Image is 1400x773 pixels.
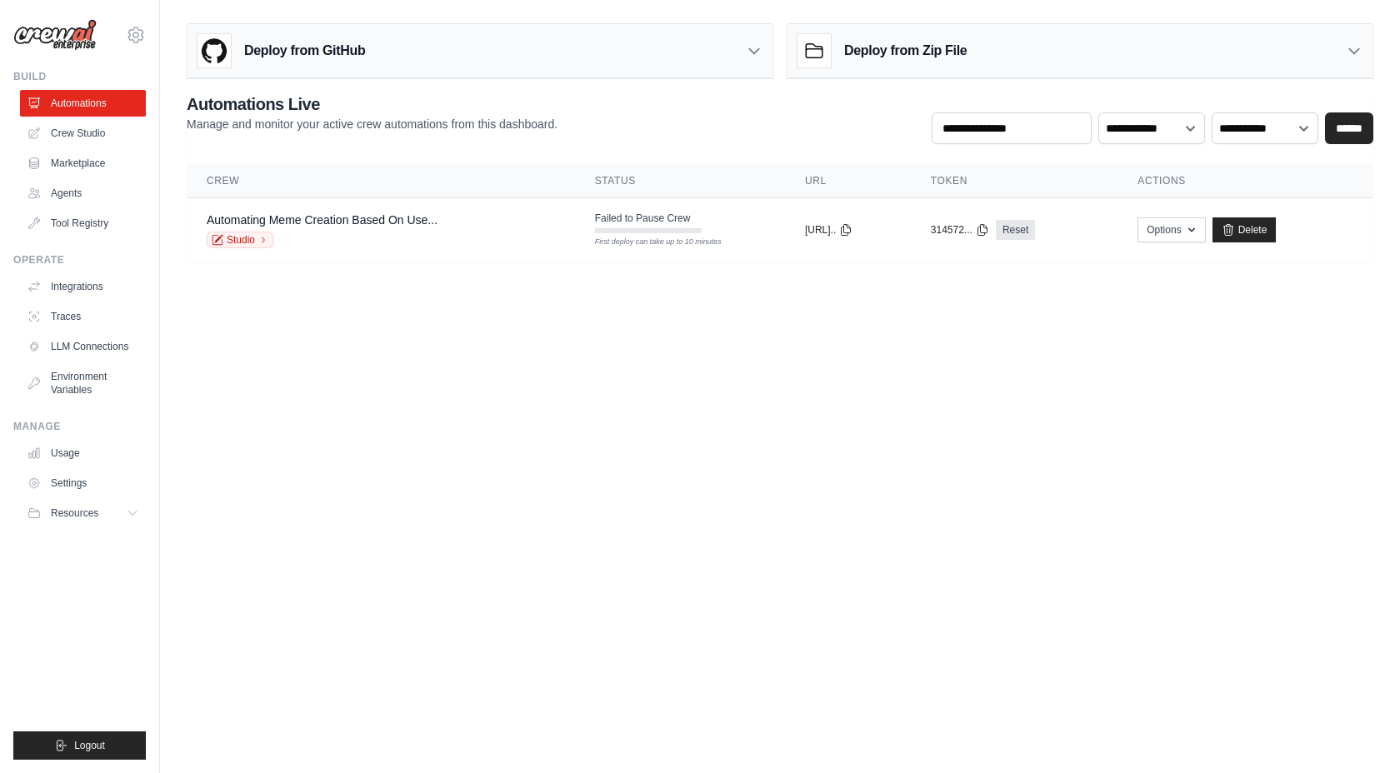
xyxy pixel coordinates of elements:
[911,164,1117,198] th: Token
[197,34,231,67] img: GitHub Logo
[844,41,967,61] h3: Deploy from Zip File
[187,116,557,132] p: Manage and monitor your active crew automations from this dashboard.
[20,333,146,360] a: LLM Connections
[13,70,146,83] div: Build
[20,120,146,147] a: Crew Studio
[20,470,146,496] a: Settings
[1137,217,1205,242] button: Options
[187,164,575,198] th: Crew
[51,506,98,520] span: Resources
[931,223,989,237] button: 314572...
[1117,164,1373,198] th: Actions
[20,440,146,466] a: Usage
[74,739,105,752] span: Logout
[207,232,273,248] a: Studio
[13,420,146,433] div: Manage
[785,164,911,198] th: URL
[20,90,146,117] a: Automations
[20,180,146,207] a: Agents
[244,41,365,61] h3: Deploy from GitHub
[575,164,785,198] th: Status
[595,237,702,248] div: First deploy can take up to 10 minutes
[20,150,146,177] a: Marketplace
[595,212,691,225] span: Failed to Pause Crew
[996,220,1035,240] a: Reset
[13,731,146,760] button: Logout
[13,19,97,51] img: Logo
[13,253,146,267] div: Operate
[1212,217,1277,242] a: Delete
[20,363,146,403] a: Environment Variables
[20,303,146,330] a: Traces
[20,273,146,300] a: Integrations
[20,210,146,237] a: Tool Registry
[207,213,437,227] a: Automating Meme Creation Based On Use...
[187,92,557,116] h2: Automations Live
[20,500,146,526] button: Resources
